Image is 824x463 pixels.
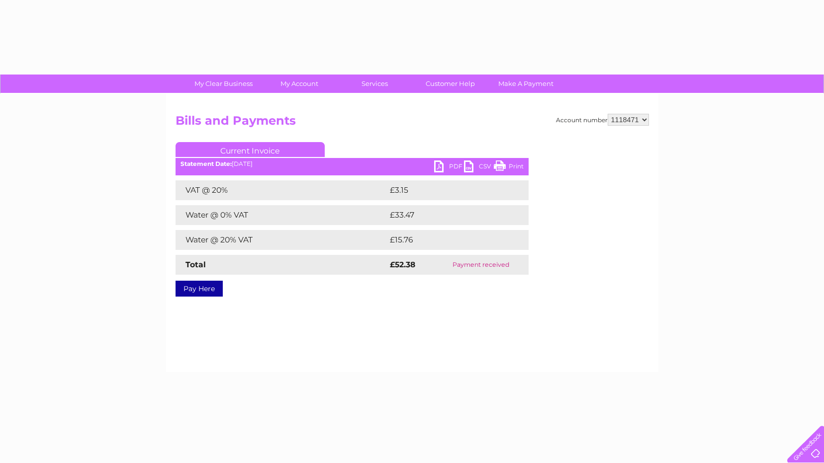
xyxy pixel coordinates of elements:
div: Account number [556,114,649,126]
a: My Clear Business [183,75,265,93]
a: CSV [464,160,494,175]
a: Pay Here [176,281,223,297]
td: £33.47 [387,205,508,225]
strong: Total [185,260,206,269]
b: Statement Date: [181,160,232,167]
td: Payment received [434,255,528,275]
h2: Bills and Payments [176,114,649,133]
div: [DATE] [176,160,529,167]
a: Current Invoice [176,142,325,157]
a: Services [334,75,416,93]
td: Water @ 0% VAT [176,205,387,225]
a: Print [494,160,524,175]
td: £15.76 [387,230,508,250]
strong: £52.38 [390,260,415,269]
td: Water @ 20% VAT [176,230,387,250]
td: VAT @ 20% [176,180,387,200]
a: My Account [258,75,340,93]
td: £3.15 [387,180,504,200]
a: Customer Help [409,75,491,93]
a: Make A Payment [485,75,567,93]
a: PDF [434,160,464,175]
